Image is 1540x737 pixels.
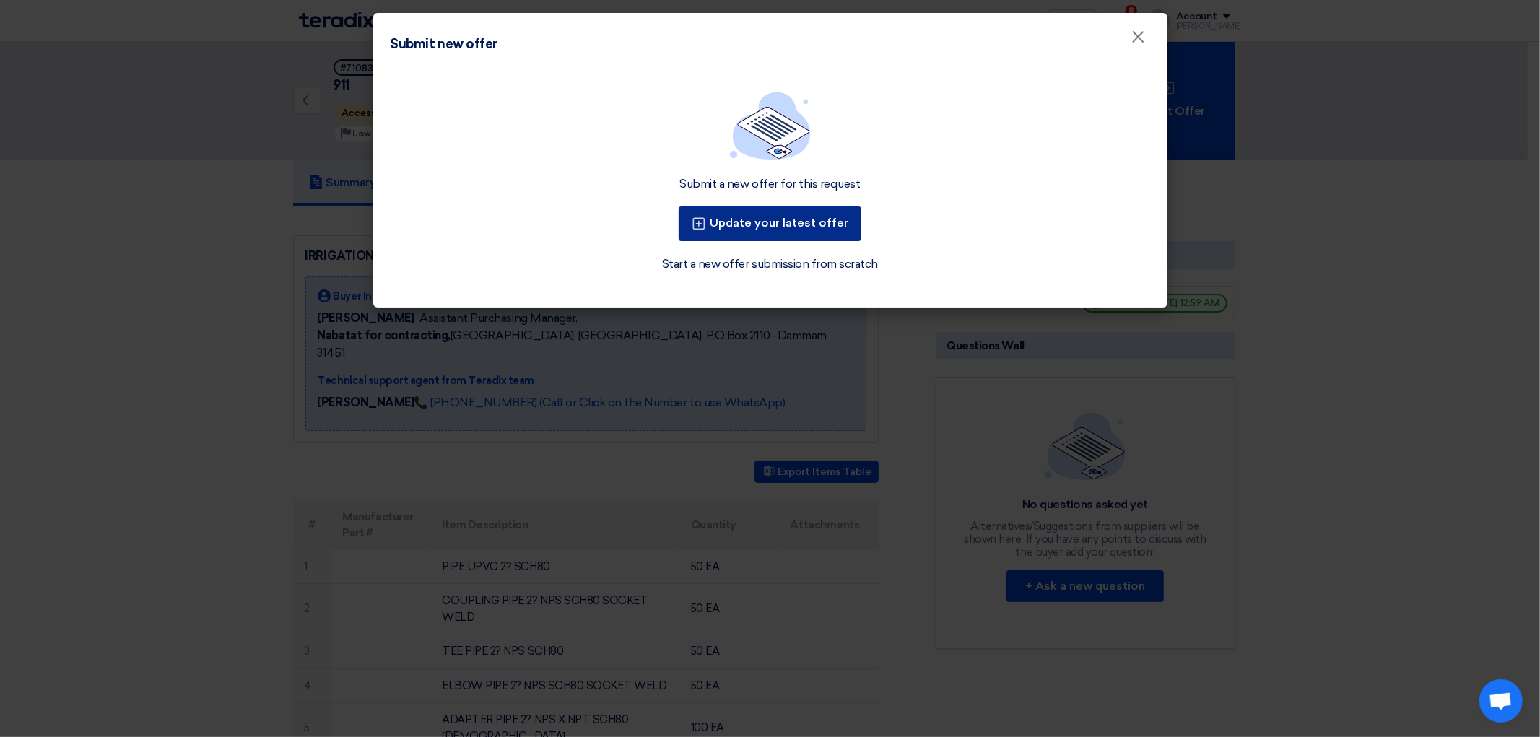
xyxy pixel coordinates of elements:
div: Submit new offer [391,35,497,54]
div: Open chat [1479,679,1523,723]
button: Close [1120,23,1157,52]
button: Update your latest offer [679,206,861,241]
div: Submit a new offer for this request [679,177,860,192]
a: Start a new offer submission from scratch [662,256,878,273]
img: empty_state_list.svg [730,92,811,160]
span: × [1131,26,1146,55]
